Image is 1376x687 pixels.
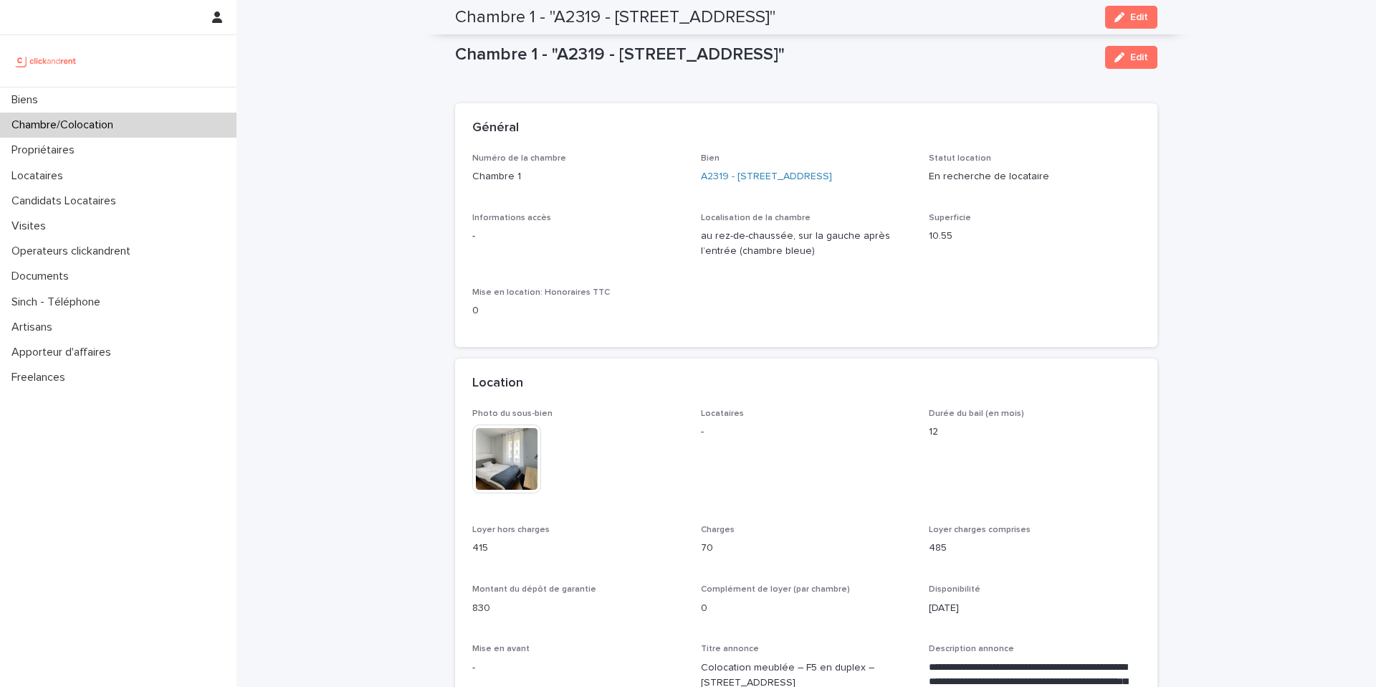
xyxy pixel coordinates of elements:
[6,143,86,157] p: Propriétaires
[6,194,128,208] p: Candidats Locataires
[701,229,912,259] p: au rez-de-chaussée, sur la gauche après l’entrée (chambre bleue)
[6,245,142,258] p: Operateurs clickandrent
[929,214,971,222] span: Superficie
[929,229,1140,244] p: 10.55
[6,169,75,183] p: Locataires
[472,120,519,136] h2: Général
[1130,12,1148,22] span: Edit
[929,601,1140,616] p: [DATE]
[1105,6,1157,29] button: Edit
[701,409,744,418] span: Locataires
[472,303,684,318] p: 0
[929,409,1024,418] span: Durée du bail (en mois)
[455,7,775,28] h2: Chambre 1 - "A2319 - [STREET_ADDRESS]"
[6,118,125,132] p: Chambre/Colocation
[6,295,112,309] p: Sinch - Téléphone
[6,346,123,359] p: Apporteur d'affaires
[701,585,850,594] span: Complément de loyer (par chambre)
[929,154,991,163] span: Statut location
[472,288,610,297] span: Mise en location: Honoraires TTC
[701,541,912,556] p: 70
[6,321,64,334] p: Artisans
[472,229,684,244] p: -
[6,270,80,283] p: Documents
[11,47,81,75] img: UCB0brd3T0yccxBKYDjQ
[472,601,684,616] p: 830
[472,541,684,556] p: 415
[472,645,530,653] span: Mise en avant
[929,169,1140,184] p: En recherche de locataire
[472,154,566,163] span: Numéro de la chambre
[472,214,551,222] span: Informations accès
[929,541,1140,556] p: 485
[472,376,523,392] h2: Location
[1130,52,1148,62] span: Edit
[701,154,720,163] span: Bien
[701,645,759,653] span: Titre annonce
[455,44,1094,65] p: Chambre 1 - "A2319 - [STREET_ADDRESS]"
[472,585,596,594] span: Montant du dépôt de garantie
[929,645,1014,653] span: Description annonce
[6,219,57,233] p: Visites
[472,169,684,184] p: Chambre 1
[472,526,550,534] span: Loyer hors charges
[929,425,1140,440] p: 12
[1105,46,1157,69] button: Edit
[472,409,553,418] span: Photo du sous-bien
[701,425,912,440] p: -
[929,585,980,594] span: Disponibilité
[701,601,912,616] p: 0
[6,371,77,384] p: Freelances
[6,93,49,107] p: Biens
[701,169,832,184] a: A2319 - [STREET_ADDRESS]
[701,526,735,534] span: Charges
[929,526,1031,534] span: Loyer charges comprises
[701,214,811,222] span: Localisation de la chambre
[472,660,684,676] p: -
